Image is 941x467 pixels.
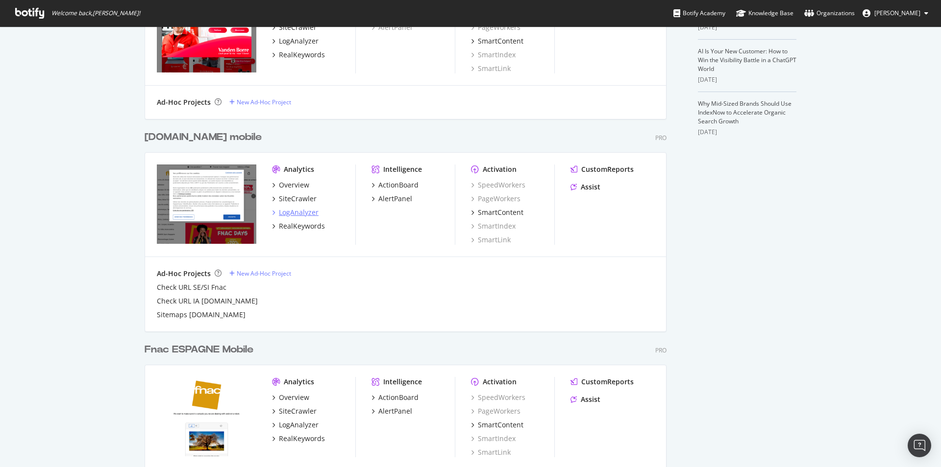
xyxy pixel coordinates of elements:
[471,393,525,402] a: SpeedWorkers
[284,164,314,174] div: Analytics
[279,406,317,416] div: SiteCrawler
[272,208,319,217] a: LogAnalyzer
[229,269,291,278] a: New Ad-Hoc Project
[272,434,325,444] a: RealKeywords
[471,36,523,46] a: SmartContent
[279,420,319,430] div: LogAnalyzer
[272,50,325,60] a: RealKeywords
[145,130,262,144] div: [DOMAIN_NAME] mobile
[378,393,419,402] div: ActionBoard
[698,99,792,125] a: Why Mid-Sized Brands Should Use IndexNow to Accelerate Organic Search Growth
[483,377,517,387] div: Activation
[157,269,211,279] div: Ad-Hoc Projects
[157,164,256,244] img: www.fnac.com/
[383,164,422,174] div: Intelligence
[272,393,309,402] a: Overview
[237,269,291,278] div: New Ad-Hoc Project
[471,50,516,60] a: SmartIndex
[157,97,211,107] div: Ad-Hoc Projects
[157,310,246,320] a: Sitemaps [DOMAIN_NAME]
[471,434,516,444] a: SmartIndex
[378,180,419,190] div: ActionBoard
[471,23,520,32] a: PageWorkers
[471,221,516,231] a: SmartIndex
[471,406,520,416] a: PageWorkers
[483,164,517,174] div: Activation
[229,98,291,106] a: New Ad-Hoc Project
[279,36,319,46] div: LogAnalyzer
[279,50,325,60] div: RealKeywords
[471,420,523,430] a: SmartContent
[908,434,931,457] div: Open Intercom Messenger
[471,447,511,457] a: SmartLink
[157,377,256,456] img: fnac.es
[471,208,523,217] a: SmartContent
[378,406,412,416] div: AlertPanel
[272,23,317,32] a: SiteCrawler
[471,64,511,73] a: SmartLink
[145,343,253,357] div: Fnac ESPAGNE Mobile
[570,395,600,404] a: Assist
[570,164,634,174] a: CustomReports
[698,75,796,84] div: [DATE]
[51,9,140,17] span: Welcome back, [PERSON_NAME] !
[371,406,412,416] a: AlertPanel
[478,420,523,430] div: SmartContent
[145,343,257,357] a: Fnac ESPAGNE Mobile
[272,36,319,46] a: LogAnalyzer
[581,164,634,174] div: CustomReports
[157,282,226,292] a: Check URL SE/SI Fnac
[272,194,317,204] a: SiteCrawler
[272,180,309,190] a: Overview
[478,36,523,46] div: SmartContent
[471,194,520,204] a: PageWorkers
[581,182,600,192] div: Assist
[570,182,600,192] a: Assist
[581,377,634,387] div: CustomReports
[279,23,317,32] div: SiteCrawler
[698,128,796,137] div: [DATE]
[655,134,667,142] div: Pro
[804,8,855,18] div: Organizations
[655,346,667,354] div: Pro
[855,5,936,21] button: [PERSON_NAME]
[371,194,412,204] a: AlertPanel
[378,194,412,204] div: AlertPanel
[145,130,266,144] a: [DOMAIN_NAME] mobile
[157,296,258,306] div: Check URL IA [DOMAIN_NAME]
[673,8,725,18] div: Botify Academy
[279,180,309,190] div: Overview
[698,23,796,32] div: [DATE]
[284,377,314,387] div: Analytics
[570,377,634,387] a: CustomReports
[581,395,600,404] div: Assist
[279,393,309,402] div: Overview
[279,208,319,217] div: LogAnalyzer
[237,98,291,106] div: New Ad-Hoc Project
[272,420,319,430] a: LogAnalyzer
[279,434,325,444] div: RealKeywords
[478,208,523,217] div: SmartContent
[471,235,511,245] a: SmartLink
[272,406,317,416] a: SiteCrawler
[371,23,412,32] a: AlertPanel
[471,180,525,190] a: SpeedWorkers
[698,47,796,73] a: AI Is Your New Customer: How to Win the Visibility Battle in a ChatGPT World
[272,221,325,231] a: RealKeywords
[736,8,793,18] div: Knowledge Base
[371,180,419,190] a: ActionBoard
